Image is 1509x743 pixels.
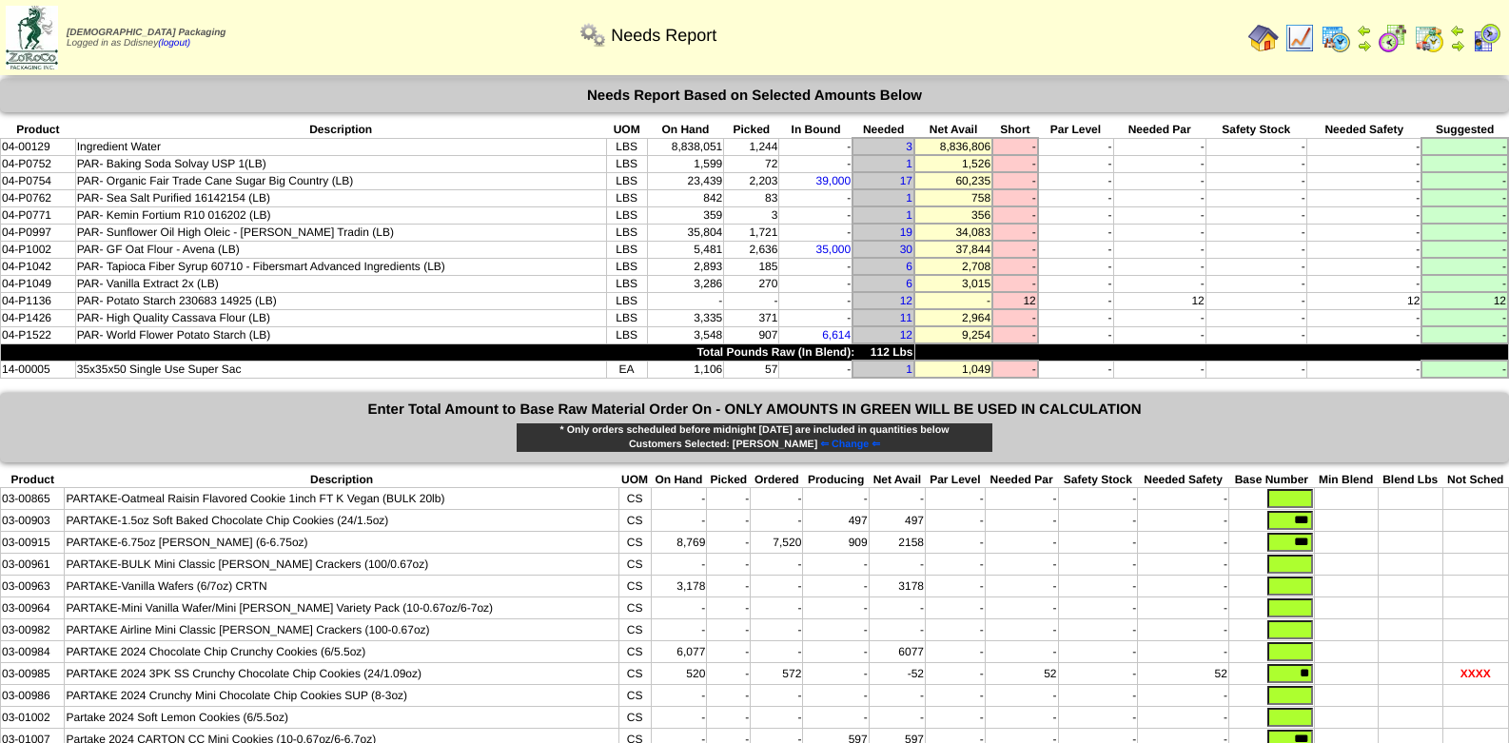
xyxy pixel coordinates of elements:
td: - [1058,576,1138,597]
td: - [651,510,707,532]
td: - [992,361,1038,378]
td: - [1058,554,1138,576]
td: Total Pounds Raw (In Blend): 112 Lbs [1,343,915,361]
td: - [647,292,724,309]
td: - [1038,206,1113,224]
td: - [1205,275,1306,292]
td: - [707,532,751,554]
th: Picked [724,122,779,138]
td: - [1038,275,1113,292]
td: 12 [992,292,1038,309]
td: - [1113,189,1205,206]
td: - [1113,224,1205,241]
td: 1,049 [914,361,992,378]
td: - [707,597,751,619]
td: 3,015 [914,275,992,292]
td: 60,235 [914,172,992,189]
td: - [1138,488,1229,510]
img: home.gif [1248,23,1279,53]
th: Producing [803,472,869,488]
td: PAR- High Quality Cassava Flour (LB) [75,309,606,326]
th: Needed Safety [1306,122,1421,138]
td: LBS [606,326,647,343]
th: Par Level [1038,122,1113,138]
td: Ingredient Water [75,138,606,155]
td: - [1038,326,1113,343]
td: 758 [914,189,992,206]
a: 39,000 [815,174,851,187]
td: LBS [606,155,647,172]
a: 30 [900,243,912,256]
td: - [1038,138,1113,155]
td: - [992,258,1038,275]
td: - [926,488,986,510]
td: 3 [724,206,779,224]
td: - [1058,510,1138,532]
th: UOM [618,472,651,488]
td: - [1113,258,1205,275]
td: 371 [724,309,779,326]
td: PARTAKE-Mini Vanilla Wafer/Mini [PERSON_NAME] Variety Pack (10-0.67oz/6-7oz) [65,597,618,619]
img: arrowleft.gif [1357,23,1372,38]
td: 04-P1522 [1,326,76,343]
td: 04-P0762 [1,189,76,206]
span: [DEMOGRAPHIC_DATA] Packaging [67,28,225,38]
td: - [707,488,751,510]
td: - [992,155,1038,172]
td: - [992,172,1038,189]
td: - [926,576,986,597]
td: - [1306,361,1421,378]
td: 04-P0752 [1,155,76,172]
th: In Bound [779,122,852,138]
td: - [1138,576,1229,597]
td: 04-P0997 [1,224,76,241]
td: - [1113,361,1205,378]
td: - [1421,258,1508,275]
th: Net Avail [869,472,925,488]
td: - [992,241,1038,258]
td: - [803,576,869,597]
th: Short [992,122,1038,138]
td: PARTAKE-1.5oz Soft Baked Chocolate Chip Cookies (24/1.5oz) [65,510,618,532]
td: 359 [647,206,724,224]
td: 03-00961 [1,554,65,576]
img: arrowright.gif [1450,38,1465,53]
td: - [985,532,1058,554]
td: LBS [606,224,647,241]
td: 12 [1113,292,1205,309]
td: CS [618,576,651,597]
td: PAR- GF Oat Flour - Avena (LB) [75,241,606,258]
td: - [779,275,852,292]
td: - [1205,224,1306,241]
td: - [1138,510,1229,532]
img: calendarcustomer.gif [1471,23,1501,53]
td: LBS [606,292,647,309]
td: LBS [606,172,647,189]
th: Product [1,472,65,488]
a: 1 [906,362,912,376]
td: 3,548 [647,326,724,343]
td: PAR- Sunflower Oil High Oleic - [PERSON_NAME] Tradin (LB) [75,224,606,241]
td: - [1306,326,1421,343]
td: - [1421,138,1508,155]
td: - [985,488,1058,510]
td: 04-P1049 [1,275,76,292]
td: - [992,189,1038,206]
a: 17 [900,174,912,187]
td: - [779,309,852,326]
td: - [1205,326,1306,343]
th: Description [75,122,606,138]
th: Net Avail [914,122,992,138]
td: PARTAKE-Vanilla Wafers (6/7oz) CRTN [65,576,618,597]
td: 356 [914,206,992,224]
td: PAR- Tapioca Fiber Syrup 60710 - Fibersmart Advanced Ingredients (LB) [75,258,606,275]
td: - [1306,138,1421,155]
td: - [992,138,1038,155]
td: - [1138,554,1229,576]
td: - [651,488,707,510]
td: 04-P1002 [1,241,76,258]
td: - [1038,224,1113,241]
td: - [1205,189,1306,206]
td: - [1421,189,1508,206]
img: arrowleft.gif [1450,23,1465,38]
